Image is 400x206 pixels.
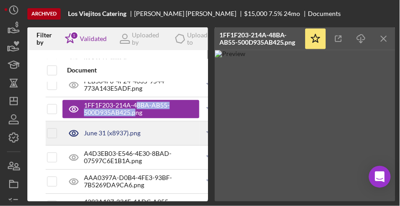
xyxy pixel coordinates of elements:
div: 1FF1F203-214A-48BA-AB55-500D935AB425.png [219,31,300,46]
b: Los Viejitos Catering [68,10,126,17]
div: June 31 (x8937).png [84,130,140,137]
div: Validated [80,35,107,42]
div: $15,000 [244,10,268,17]
div: Documents [308,10,341,17]
div: Open Intercom Messenger [369,166,391,188]
div: Filter by [36,31,59,46]
div: Uploaded by [132,31,162,46]
div: Document [67,67,199,74]
div: 24 mo [284,10,301,17]
div: 7.5 % [269,10,283,17]
div: 1 [70,31,78,40]
div: [PERSON_NAME] [PERSON_NAME] [134,10,244,17]
div: Uploaded to [187,31,217,46]
div: 1FF1F203-214A-48BA-AB55-500D935AB425.png [84,102,190,117]
div: A4D3EB03-E546-4E30-8BAD-07597C6E1B1A.png [84,150,199,165]
div: Archived [27,8,61,20]
div: FEB584F8-4F24-4635-9544-773A143E5ADF.png [84,78,199,93]
img: Preview [215,50,395,201]
div: AAA0397A-D0B4-4FE3-93BF-7B5269DA9CA6.png [84,175,199,189]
